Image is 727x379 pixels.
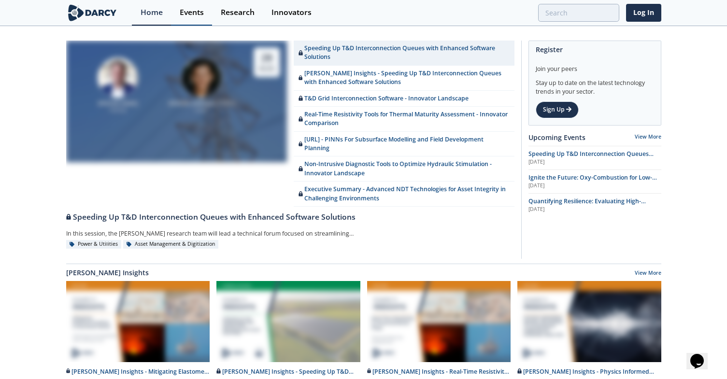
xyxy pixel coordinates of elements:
[536,73,654,96] div: Stay up to date on the latest technology trends in your sector.
[181,57,222,98] img: Luigi Montana
[66,367,210,376] div: [PERSON_NAME] Insights - Mitigating Elastomer Swelling Issue in Downhole Drilling Mud Motors
[635,269,661,278] a: View More
[528,182,661,190] div: [DATE]
[221,9,255,16] div: Research
[66,226,391,240] div: In this session, the [PERSON_NAME] research team will lead a technical forum focused on streamlin...
[80,107,157,113] div: GridUnity
[528,206,661,213] div: [DATE]
[299,44,509,62] div: Speeding Up T&D Interconnection Queues with Enhanced Software Solutions
[367,367,511,376] div: [PERSON_NAME] Insights - Real-Time Resistivity Tools for Thermal Maturity Assessment in Unconvent...
[294,107,514,132] a: Real-Time Resistivity Tools for Thermal Maturity Assessment - Innovator Comparison
[66,211,514,223] div: Speeding Up T&D Interconnection Queues with Enhanced Software Solutions
[163,100,240,108] div: [PERSON_NAME][US_STATE]
[528,150,661,166] a: Speeding Up T&D Interconnection Queues with Enhanced Software Solutions [DATE]
[294,182,514,207] a: Executive Summary - Advanced NDT Technologies for Asset Integrity in Challenging Environments
[66,240,122,249] div: Power & Utilities
[141,9,163,16] div: Home
[66,207,514,223] a: Speeding Up T&D Interconnection Queues with Enhanced Software Solutions
[294,41,514,66] a: Speeding Up T&D Interconnection Queues with Enhanced Software Solutions
[528,197,661,213] a: Quantifying Resilience: Evaluating High-Impact, Low-Frequency (HILF) Events [DATE]
[528,197,646,214] span: Quantifying Resilience: Evaluating High-Impact, Low-Frequency (HILF) Events
[216,367,360,376] div: [PERSON_NAME] Insights - Speeding Up T&D Interconnection Queues with Enhanced Software Solutions
[528,173,661,190] a: Ignite the Future: Oxy-Combustion for Low-Carbon Power [DATE]
[536,58,654,73] div: Join your peers
[271,9,312,16] div: Innovators
[626,4,661,22] a: Log In
[536,41,654,58] div: Register
[259,51,274,64] div: 28
[163,107,240,113] div: envelio
[80,100,157,108] div: [PERSON_NAME]
[294,91,514,107] a: T&D Grid Interconnection Software - Innovator Landscape
[528,158,661,166] div: [DATE]
[635,133,661,140] a: View More
[123,240,219,249] div: Asset Management & Digitization
[294,132,514,157] a: [URL] - PINNs For Subsurface Modelling and Field Development Planning
[686,340,717,369] iframe: chat widget
[66,4,119,21] img: logo-wide.svg
[528,150,654,167] span: Speeding Up T&D Interconnection Queues with Enhanced Software Solutions
[294,66,514,91] a: [PERSON_NAME] Insights - Speeding Up T&D Interconnection Queues with Enhanced Software Solutions
[528,173,657,190] span: Ignite the Future: Oxy-Combustion for Low-Carbon Power
[538,4,619,22] input: Advanced Search
[98,57,138,98] img: Brian Fitzsimons
[259,64,274,73] div: Aug
[66,41,287,207] a: Brian Fitzsimons [PERSON_NAME] GridUnity Luigi Montana [PERSON_NAME][US_STATE] envelio 28 Aug
[294,156,514,182] a: Non-Intrusive Diagnostic Tools to Optimize Hydraulic Stimulation - Innovator Landscape
[66,267,149,278] a: [PERSON_NAME] Insights
[517,367,661,376] div: [PERSON_NAME] Insights - Physics Informed Neural Networks to Accelerate Subsurface Scenario Analysis
[180,9,204,16] div: Events
[528,132,585,142] a: Upcoming Events
[536,101,579,118] a: Sign Up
